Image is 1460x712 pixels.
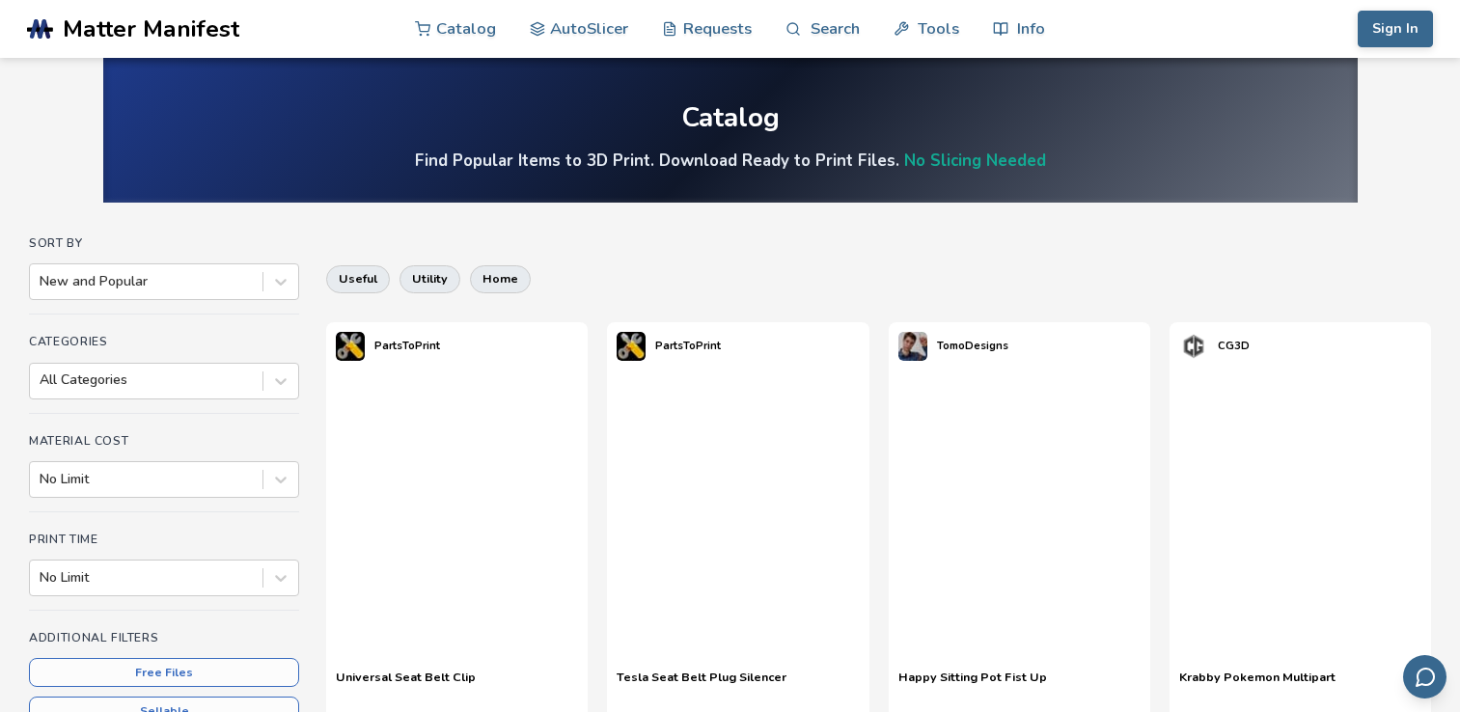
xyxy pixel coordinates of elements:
[40,372,43,388] input: All Categories
[1170,322,1259,370] a: CG3D's profileCG3D
[40,570,43,586] input: No Limit
[898,332,927,361] img: TomoDesigns's profile
[607,322,730,370] a: PartsToPrint's profilePartsToPrint
[1179,670,1336,698] a: Krabby Pokemon Multipart
[336,670,476,698] a: Universal Seat Belt Clip
[1218,336,1250,356] p: CG3D
[374,336,440,356] p: PartsToPrint
[1358,11,1433,47] button: Sign In
[617,670,786,698] a: Tesla Seat Belt Plug Silencer
[29,434,299,448] h4: Material Cost
[415,150,1046,172] h4: Find Popular Items to 3D Print. Download Ready to Print Files.
[40,472,43,487] input: No Limit
[336,332,365,361] img: PartsToPrint's profile
[29,658,299,687] button: Free Files
[63,15,239,42] span: Matter Manifest
[1179,332,1208,361] img: CG3D's profile
[326,265,390,292] button: useful
[29,335,299,348] h4: Categories
[898,670,1047,698] a: Happy Sitting Pot Fist Up
[399,265,460,292] button: utility
[29,533,299,546] h4: Print Time
[326,322,450,370] a: PartsToPrint's profilePartsToPrint
[470,265,531,292] button: home
[617,332,646,361] img: PartsToPrint's profile
[1403,655,1446,698] button: Send feedback via email
[29,631,299,644] h4: Additional Filters
[937,336,1008,356] p: TomoDesigns
[681,103,780,133] div: Catalog
[889,322,1018,370] a: TomoDesigns's profileTomoDesigns
[655,336,721,356] p: PartsToPrint
[29,236,299,250] h4: Sort By
[904,150,1046,172] a: No Slicing Needed
[40,274,43,289] input: New and Popular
